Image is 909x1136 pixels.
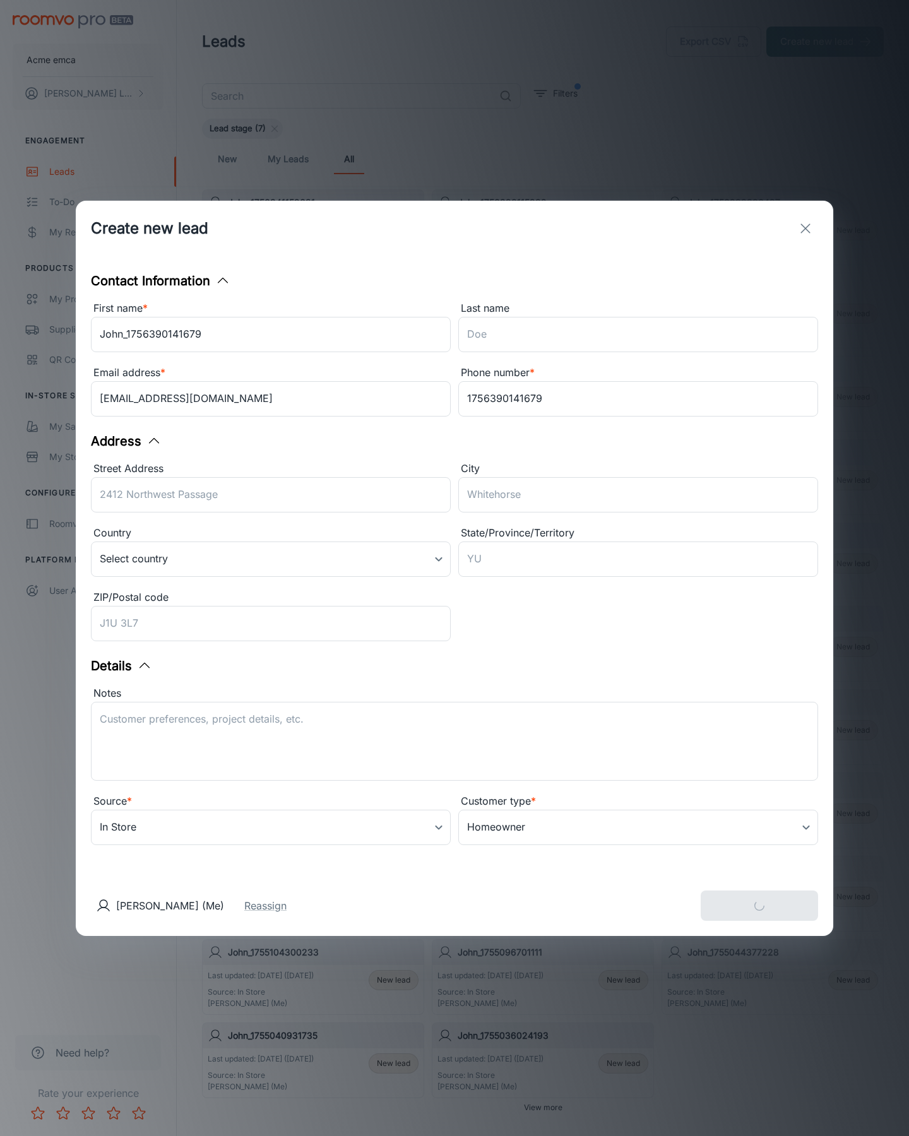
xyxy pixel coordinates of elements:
[91,300,451,317] div: First name
[458,461,818,477] div: City
[91,317,451,352] input: John
[91,525,451,541] div: Country
[91,793,451,810] div: Source
[91,589,451,606] div: ZIP/Postal code
[458,365,818,381] div: Phone number
[91,606,451,641] input: J1U 3L7
[458,541,818,577] input: YU
[91,381,451,417] input: myname@example.com
[91,656,152,675] button: Details
[458,317,818,352] input: Doe
[793,216,818,241] button: exit
[91,271,230,290] button: Contact Information
[91,810,451,845] div: In Store
[458,810,818,845] div: Homeowner
[91,685,818,702] div: Notes
[458,300,818,317] div: Last name
[91,217,208,240] h1: Create new lead
[91,541,451,577] div: Select country
[91,432,162,451] button: Address
[91,365,451,381] div: Email address
[458,793,818,810] div: Customer type
[244,898,287,913] button: Reassign
[91,461,451,477] div: Street Address
[91,477,451,512] input: 2412 Northwest Passage
[458,477,818,512] input: Whitehorse
[116,898,224,913] p: [PERSON_NAME] (Me)
[458,525,818,541] div: State/Province/Territory
[458,381,818,417] input: +1 439-123-4567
